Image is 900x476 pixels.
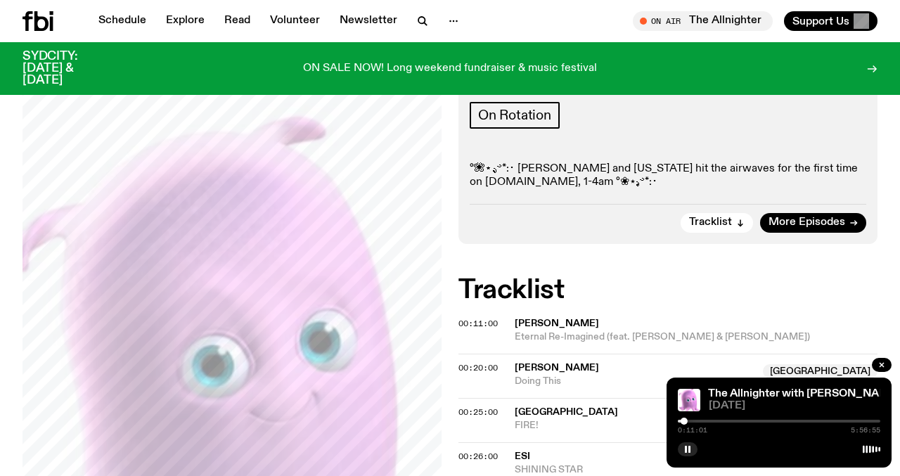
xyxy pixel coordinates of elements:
[458,409,498,416] button: 00:25:00
[470,102,560,129] a: On Rotation
[90,11,155,31] a: Schedule
[681,213,753,233] button: Tracklist
[709,401,880,411] span: [DATE]
[769,217,845,228] span: More Episodes
[478,108,551,123] span: On Rotation
[784,11,877,31] button: Support Us
[458,362,498,373] span: 00:20:00
[515,419,877,432] span: FIRE!
[331,11,406,31] a: Newsletter
[763,364,877,378] span: [GEOGRAPHIC_DATA]
[458,278,877,303] h2: Tracklist
[303,63,597,75] p: ON SALE NOW! Long weekend fundraiser & music festival
[458,318,498,329] span: 00:11:00
[458,320,498,328] button: 00:11:00
[633,11,773,31] button: On AirThe Allnighter
[157,11,213,31] a: Explore
[458,451,498,462] span: 00:26:00
[678,389,700,411] img: An animated image of a pink squid named pearl from Nemo.
[22,51,112,86] h3: SYDCITY: [DATE] & [DATE]
[262,11,328,31] a: Volunteer
[515,319,599,328] span: [PERSON_NAME]
[851,427,880,434] span: 5:56:55
[458,406,498,418] span: 00:25:00
[678,427,707,434] span: 0:11:01
[515,375,754,388] span: Doing This
[515,407,618,417] span: [GEOGRAPHIC_DATA]
[458,453,498,461] button: 00:26:00
[515,363,599,373] span: [PERSON_NAME]
[792,15,849,27] span: Support Us
[216,11,259,31] a: Read
[689,217,732,228] span: Tracklist
[470,162,866,189] p: °❀⋆.ೃ࿔*:･ [PERSON_NAME] and [US_STATE] hit the airwaves for the first time on [DOMAIN_NAME], 1-4a...
[515,451,530,461] span: Esi
[760,213,866,233] a: More Episodes
[515,330,877,344] span: Eternal Re-Imagined (feat. [PERSON_NAME] & [PERSON_NAME])
[458,364,498,372] button: 00:20:00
